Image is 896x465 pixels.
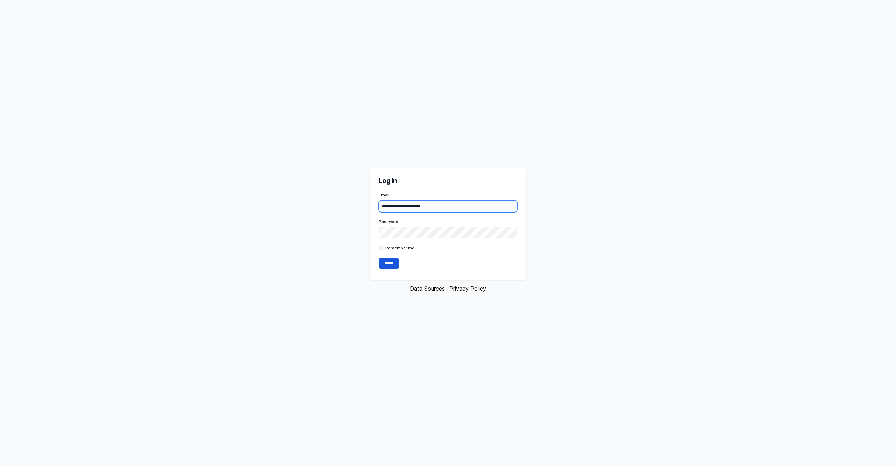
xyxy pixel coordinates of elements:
a: Privacy Policy [449,285,486,292]
a: Data Sources [410,285,445,292]
label: Email [379,192,518,198]
label: Remember me [385,245,414,251]
label: Password [379,219,518,224]
h2: Log in [379,176,518,186]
